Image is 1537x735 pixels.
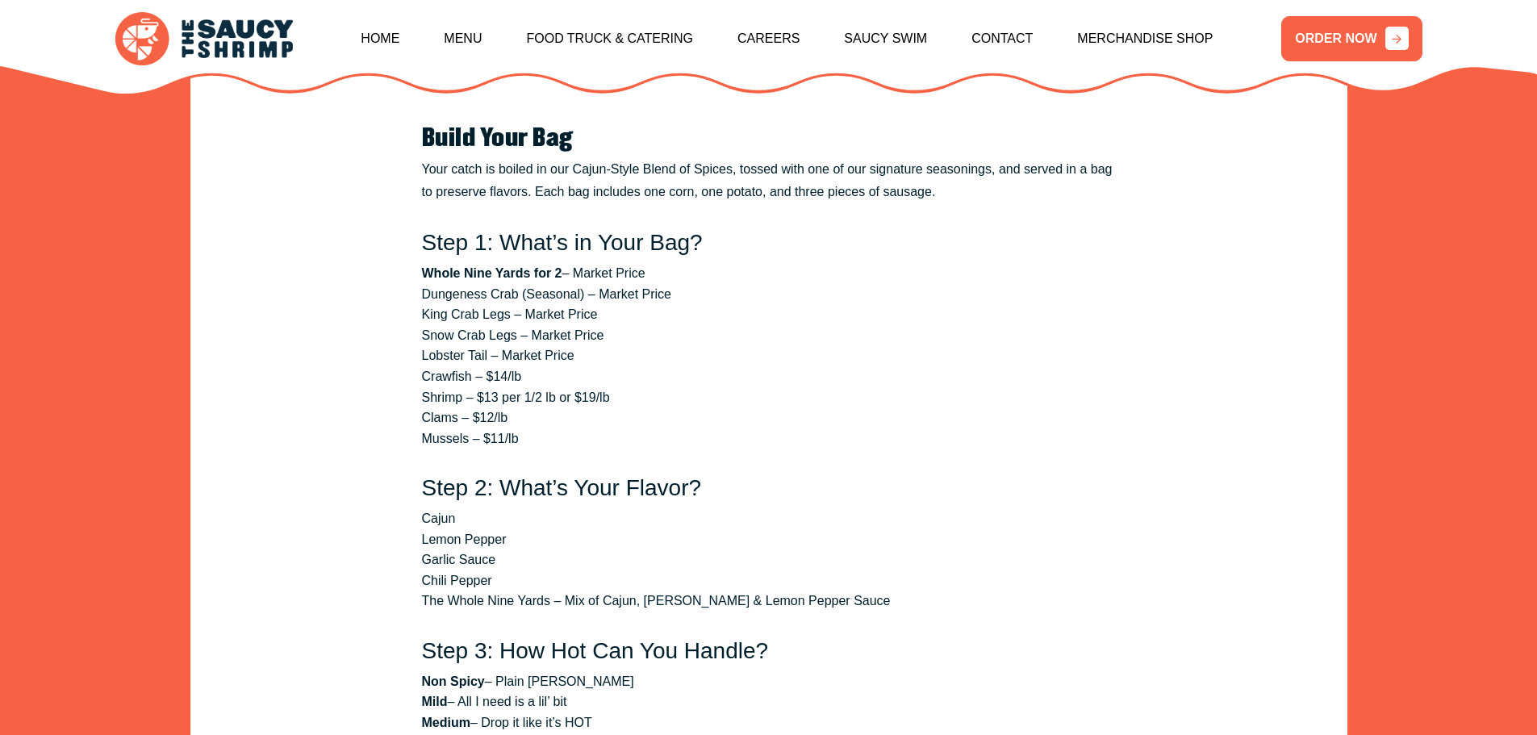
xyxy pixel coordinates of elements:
a: Menu [444,4,482,73]
h3: Step 3: How Hot Can You Handle? [422,637,1116,665]
li: – Plain [PERSON_NAME] [422,671,1116,692]
li: Snow Crab Legs – Market Price [422,325,1116,346]
h3: Step 2: What’s Your Flavor? [422,474,1116,502]
strong: Mild [422,695,448,708]
p: Your catch is boiled in our Cajun-Style Blend of Spices, tossed with one of our signature seasoni... [422,158,1116,203]
li: Garlic Sauce [422,549,1116,570]
li: Lemon Pepper [422,529,1116,550]
strong: Non Spicy [422,674,485,688]
li: Clams – $12/lb [422,407,1116,428]
a: Home [361,4,399,73]
img: logo [115,12,293,66]
li: Dungeness Crab (Seasonal) – Market Price [422,284,1116,305]
strong: Whole Nine Yards for 2 [422,266,562,280]
li: – Market Price [422,263,1116,284]
li: King Crab Legs – Market Price [422,304,1116,325]
a: ORDER NOW [1281,16,1422,61]
strong: Medium [422,716,470,729]
li: Crawfish – $14/lb [422,366,1116,387]
a: Merchandise Shop [1077,4,1213,73]
h2: Build Your Bag [422,125,1116,152]
li: Lobster Tail – Market Price [422,345,1116,366]
li: Cajun [422,508,1116,529]
a: Food Truck & Catering [526,4,693,73]
h3: Step 1: What’s in Your Bag? [422,229,1116,257]
li: Shrimp – $13 per 1/2 lb or $19/lb [422,387,1116,408]
a: Careers [737,4,800,73]
li: – Drop it like it’s HOT [422,712,1116,733]
li: – All I need is a lil’ bit [422,691,1116,712]
a: Contact [971,4,1033,73]
a: Saucy Swim [844,4,927,73]
li: Mussels – $11/lb [422,428,1116,449]
li: Chili Pepper [422,570,1116,591]
li: The Whole Nine Yards – Mix of Cajun, [PERSON_NAME] & Lemon Pepper Sauce [422,591,1116,612]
